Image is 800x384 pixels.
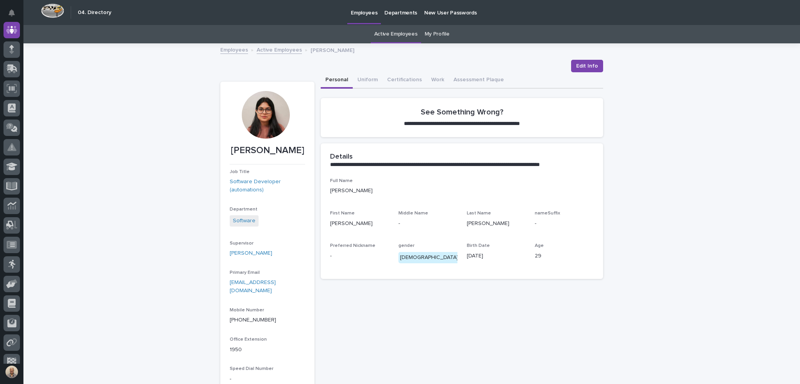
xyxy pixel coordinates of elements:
[230,270,260,275] span: Primary Email
[398,243,414,248] span: gender
[467,211,491,216] span: Last Name
[467,243,490,248] span: Birth Date
[330,211,355,216] span: First Name
[330,187,594,195] p: [PERSON_NAME]
[230,317,276,323] a: [PHONE_NUMBER]
[330,243,375,248] span: Preferred Nickname
[449,72,509,89] button: Assessment Plaque
[571,60,603,72] button: Edit Info
[230,178,305,194] a: Software Developer (automations)
[230,249,272,257] a: [PERSON_NAME]
[535,211,560,216] span: nameSuffix
[425,25,450,43] a: My Profile
[257,45,302,54] a: Active Employees
[398,252,460,263] div: [DEMOGRAPHIC_DATA]
[230,241,254,246] span: Supervisor
[4,5,20,21] button: Notifications
[382,72,427,89] button: Certifications
[374,25,418,43] a: Active Employees
[330,153,353,161] h2: Details
[4,364,20,380] button: users-avatar
[535,220,594,228] p: -
[330,252,389,260] p: -
[230,375,305,383] p: -
[41,4,64,18] img: Workspace Logo
[467,252,526,260] p: [DATE]
[230,337,267,342] span: Office Extension
[467,220,526,228] p: [PERSON_NAME]
[535,243,544,248] span: Age
[398,220,457,228] p: -
[233,217,255,225] a: Software
[220,45,248,54] a: Employees
[230,280,276,293] a: [EMAIL_ADDRESS][DOMAIN_NAME]
[78,9,111,16] h2: 04. Directory
[230,366,273,371] span: Speed Dial Number
[421,107,504,117] h2: See Something Wrong?
[230,170,250,174] span: Job Title
[321,72,353,89] button: Personal
[230,346,305,354] p: 1950
[230,308,264,313] span: Mobile Number
[535,252,594,260] p: 29
[398,211,428,216] span: Middle Name
[10,9,20,22] div: Notifications
[311,45,354,54] p: [PERSON_NAME]
[330,179,353,183] span: Full Name
[330,220,389,228] p: [PERSON_NAME]
[427,72,449,89] button: Work
[353,72,382,89] button: Uniform
[576,62,598,70] span: Edit Info
[230,145,305,156] p: [PERSON_NAME]
[230,207,257,212] span: Department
